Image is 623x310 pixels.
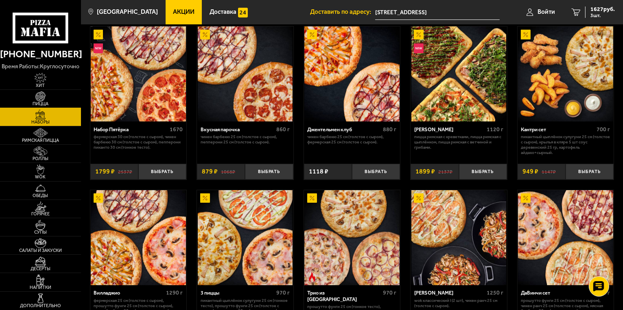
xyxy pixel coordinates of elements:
span: 1250 г [487,289,503,296]
img: Кантри сет [518,26,613,121]
img: Мама Миа [411,26,507,121]
div: Трио из [GEOGRAPHIC_DATA] [307,290,381,302]
div: Кантри сет [521,126,595,132]
img: Акционный [414,30,424,39]
img: Новинка [94,43,103,53]
span: 879 ₽ [202,168,218,175]
div: 3 пиццы [201,290,274,296]
span: 949 ₽ [522,168,538,175]
span: Войти [538,9,555,15]
img: Джентельмен клуб [304,26,400,121]
div: Джентельмен клуб [307,126,381,132]
span: 1290 г [166,289,183,296]
p: Пицца Римская с креветками, Пицца Римская с цыплёнком, Пицца Римская с ветчиной и грибами. [414,134,503,150]
img: Трио из Рио [304,190,400,285]
p: Wok классический L (2 шт), Чикен Ранч 25 см (толстое с сыром). [414,298,503,309]
div: [PERSON_NAME] [414,290,485,296]
span: 880 г [383,126,397,133]
span: 1627 руб. [590,7,615,12]
button: Выбрать [352,164,400,180]
img: Новинка [414,43,424,53]
span: 700 г [597,126,610,133]
s: 1068 ₽ [221,168,235,175]
span: 3 шт. [590,13,615,18]
img: Набор Пятёрка [91,26,186,121]
a: АкционныйВилладжио [90,190,187,285]
img: Акционный [307,30,317,39]
span: Доставить по адресу: [310,9,375,15]
a: АкционныйВкусная парочка [197,26,293,121]
span: 1120 г [487,126,503,133]
button: Выбрать [566,164,614,180]
span: 1799 ₽ [95,168,115,175]
img: Вкусная парочка [198,26,293,121]
a: АкционныйДаВинчи сет [518,190,614,285]
img: Акционный [200,30,210,39]
a: АкционныйНовинкаМама Миа [411,26,507,121]
button: Выбрать [138,164,186,180]
span: Доставка [210,9,236,15]
div: Набор Пятёрка [94,126,168,132]
img: Акционный [200,193,210,203]
a: АкционныйНовинкаНабор Пятёрка [90,26,187,121]
span: [GEOGRAPHIC_DATA] [97,9,158,15]
img: Акционный [521,193,531,203]
p: Фермерская 30 см (толстое с сыром), Чикен Барбекю 30 см (толстое с сыром), Пепперони Пиканто 30 с... [94,134,183,150]
div: ДаВинчи сет [521,290,591,296]
a: Акционный3 пиццы [197,190,293,285]
img: 15daf4d41897b9f0e9f617042186c801.svg [238,8,248,17]
span: 860 г [276,126,290,133]
button: Выбрать [245,164,293,180]
p: Чикен Барбекю 25 см (толстое с сыром), Фермерская 25 см (толстое с сыром). [307,134,396,145]
span: 970 г [276,289,290,296]
span: 1670 [170,126,183,133]
input: Ваш адрес доставки [375,5,500,20]
img: Вилладжио [91,190,186,285]
img: Акционный [307,193,317,203]
p: Чикен Барбекю 25 см (толстое с сыром), Пепперони 25 см (толстое с сыром). [201,134,290,145]
img: Акционный [94,193,103,203]
span: проспект Металлистов, 108 [375,5,500,20]
button: Выбрать [459,164,507,180]
a: АкционныйОстрое блюдоТрио из Рио [304,190,400,285]
img: Акционный [414,193,424,203]
span: Акции [173,9,195,15]
span: 1118 ₽ [309,168,328,175]
s: 2137 ₽ [438,168,452,175]
img: Акционный [521,30,531,39]
span: 1899 ₽ [415,168,435,175]
div: [PERSON_NAME] [414,126,485,132]
img: Вилла Капри [411,190,507,285]
a: АкционныйВилла Капри [411,190,507,285]
span: 970 г [383,289,397,296]
img: Острое блюдо [307,272,317,282]
s: 1147 ₽ [542,168,556,175]
a: АкционныйДжентельмен клуб [304,26,400,121]
p: Пикантный цыплёнок сулугуни 25 см (толстое с сыром), крылья в кляре 5 шт соус деревенский 25 гр, ... [521,134,610,155]
div: Вкусная парочка [201,126,274,132]
img: Акционный [94,30,103,39]
img: ДаВинчи сет [518,190,613,285]
s: 2537 ₽ [118,168,132,175]
div: Вилладжио [94,290,164,296]
img: 3 пиццы [198,190,293,285]
a: АкционныйКантри сет [518,26,614,121]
